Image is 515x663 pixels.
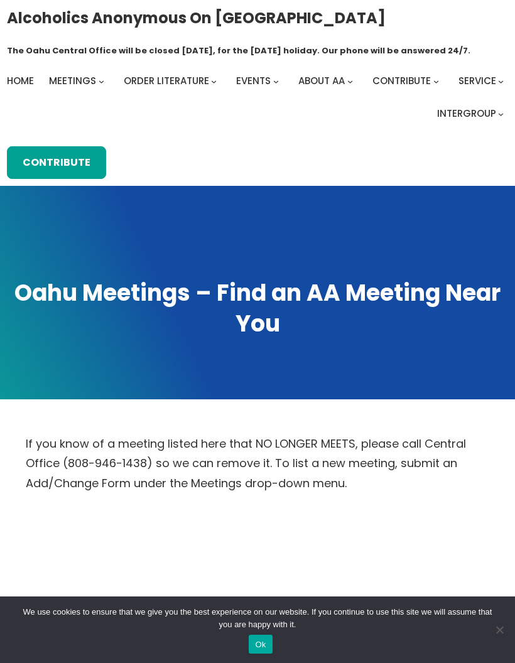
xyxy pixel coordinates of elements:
[211,78,217,84] button: Order Literature submenu
[298,74,345,87] span: About AA
[7,146,106,179] a: Contribute
[273,78,279,84] button: Events submenu
[49,72,96,90] a: Meetings
[236,72,271,90] a: Events
[49,74,96,87] span: Meetings
[19,606,496,631] span: We use cookies to ensure that we give you the best experience on our website. If you continue to ...
[7,72,34,90] a: Home
[7,4,386,31] a: Alcoholics Anonymous on [GEOGRAPHIC_DATA]
[249,635,272,654] button: Ok
[124,74,209,87] span: Order Literature
[298,72,345,90] a: About AA
[372,74,431,87] span: Contribute
[347,78,353,84] button: About AA submenu
[372,72,431,90] a: Contribute
[433,78,439,84] button: Contribute submenu
[11,278,504,340] h1: Oahu Meetings – Find an AA Meeting Near You
[498,78,504,84] button: Service submenu
[7,72,509,122] nav: Intergroup
[498,111,504,117] button: Intergroup submenu
[458,74,496,87] span: Service
[437,107,496,120] span: Intergroup
[26,434,489,493] p: If you know of a meeting listed here that NO LONGER MEETS, please call Central Office (808-946-14...
[99,78,104,84] button: Meetings submenu
[236,74,271,87] span: Events
[493,623,506,636] span: No
[7,45,470,57] h1: The Oahu Central Office will be closed [DATE], for the [DATE] holiday. Our phone will be answered...
[458,72,496,90] a: Service
[437,105,496,122] a: Intergroup
[7,74,34,87] span: Home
